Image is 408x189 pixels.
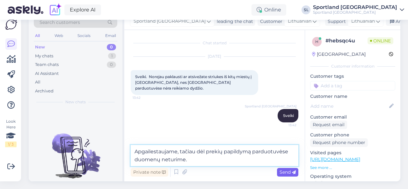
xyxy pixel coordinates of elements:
[64,4,101,15] a: Explore AI
[312,51,366,58] div: [GEOGRAPHIC_DATA]
[310,132,395,138] p: Customer phone
[131,168,168,177] div: Private note
[107,44,116,50] div: 0
[310,120,347,129] div: Request email
[135,74,252,91] span: Sveiki. Norejau paklausti ar atsivežate striukes iš kitų miestų į [GEOGRAPHIC_DATA], nes [GEOGRAP...
[5,142,17,147] div: 1 / 3
[273,123,296,127] span: 13:42
[283,113,294,118] span: Sveiki
[310,180,395,186] p: Windows 10
[310,138,368,147] div: Request phone number
[53,32,64,40] div: Web
[131,54,298,59] div: [DATE]
[288,18,311,25] span: Lithuanian
[134,18,206,25] span: Sportland [GEOGRAPHIC_DATA]
[310,103,388,110] input: Add name
[104,32,117,40] div: Email
[310,81,395,91] input: Add a tag
[5,119,17,147] div: Look Here
[280,169,296,175] span: Send
[310,156,360,162] a: [URL][DOMAIN_NAME]
[313,5,397,10] div: Sportland [GEOGRAPHIC_DATA]
[368,37,393,44] span: Online
[5,18,17,31] img: Askly Logo
[107,62,116,68] div: 0
[310,93,395,100] p: Customer name
[214,18,253,25] div: leading the chat
[40,19,80,26] span: Search customers
[245,104,296,109] span: Sportland [GEOGRAPHIC_DATA]
[310,63,395,69] div: Customer information
[35,88,54,94] div: Archived
[133,95,157,100] span: 13:42
[258,18,282,25] div: Customer
[325,37,368,45] div: # hebsqc4u
[351,18,375,25] span: Lithuanian
[310,149,395,156] p: Visited pages
[35,70,59,77] div: AI Assistant
[35,79,40,85] div: All
[302,5,310,14] div: SL
[131,145,298,166] textarea: Apgailestaujame, tačiau dėl prekių papildymą parduotuvėse duomenų neturime.
[310,73,395,80] p: Customer tags
[34,32,41,40] div: All
[325,18,346,25] div: Support
[108,53,116,59] div: 1
[313,10,397,15] div: Sportland [GEOGRAPHIC_DATA]
[310,173,395,180] p: Operating system
[313,5,404,15] a: Sportland [GEOGRAPHIC_DATA]Sportland [GEOGRAPHIC_DATA]
[315,39,318,44] span: h
[76,32,92,40] div: Socials
[65,99,86,105] span: New chats
[29,122,122,179] img: No chats
[310,114,395,120] p: Customer email
[251,4,286,16] div: Online
[48,3,62,17] img: explore-ai
[35,53,53,59] div: My chats
[310,165,395,171] p: See more ...
[35,62,59,68] div: Team chats
[35,44,45,50] div: New
[131,40,298,46] div: Chat started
